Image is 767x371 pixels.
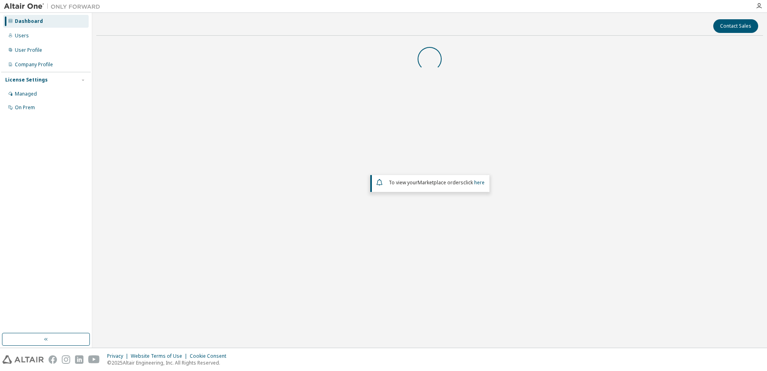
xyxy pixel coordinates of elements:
[5,77,48,83] div: License Settings
[15,104,35,111] div: On Prem
[15,18,43,24] div: Dashboard
[88,355,100,364] img: youtube.svg
[62,355,70,364] img: instagram.svg
[2,355,44,364] img: altair_logo.svg
[4,2,104,10] img: Altair One
[713,19,758,33] button: Contact Sales
[15,47,42,53] div: User Profile
[131,353,190,359] div: Website Terms of Use
[389,179,485,186] span: To view your click
[75,355,83,364] img: linkedin.svg
[474,179,485,186] a: here
[15,61,53,68] div: Company Profile
[418,179,463,186] em: Marketplace orders
[190,353,231,359] div: Cookie Consent
[15,33,29,39] div: Users
[15,91,37,97] div: Managed
[107,353,131,359] div: Privacy
[107,359,231,366] p: © 2025 Altair Engineering, Inc. All Rights Reserved.
[49,355,57,364] img: facebook.svg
